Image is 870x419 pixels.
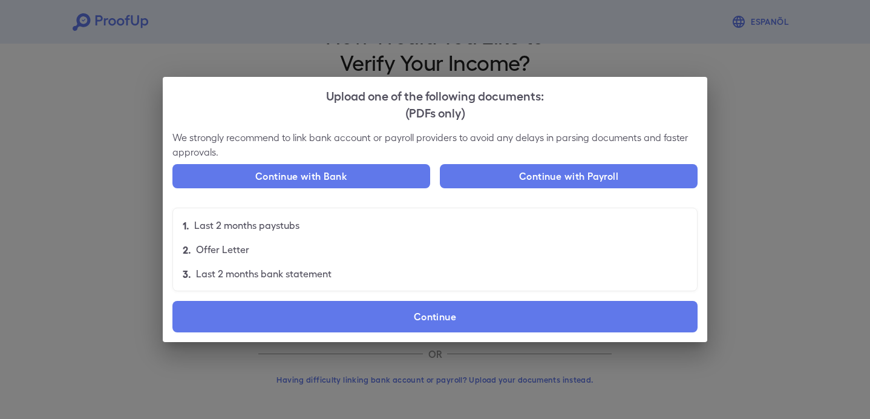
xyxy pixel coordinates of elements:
[172,104,698,120] div: (PDFs only)
[196,266,332,281] p: Last 2 months bank statement
[172,164,430,188] button: Continue with Bank
[183,218,189,233] p: 1.
[196,242,249,257] p: Offer Letter
[183,242,191,257] p: 2.
[183,266,191,281] p: 3.
[194,218,299,233] p: Last 2 months paystubs
[172,130,698,159] p: We strongly recommend to link bank account or payroll providers to avoid any delays in parsing do...
[163,77,707,130] h2: Upload one of the following documents:
[172,301,698,332] label: Continue
[440,164,698,188] button: Continue with Payroll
